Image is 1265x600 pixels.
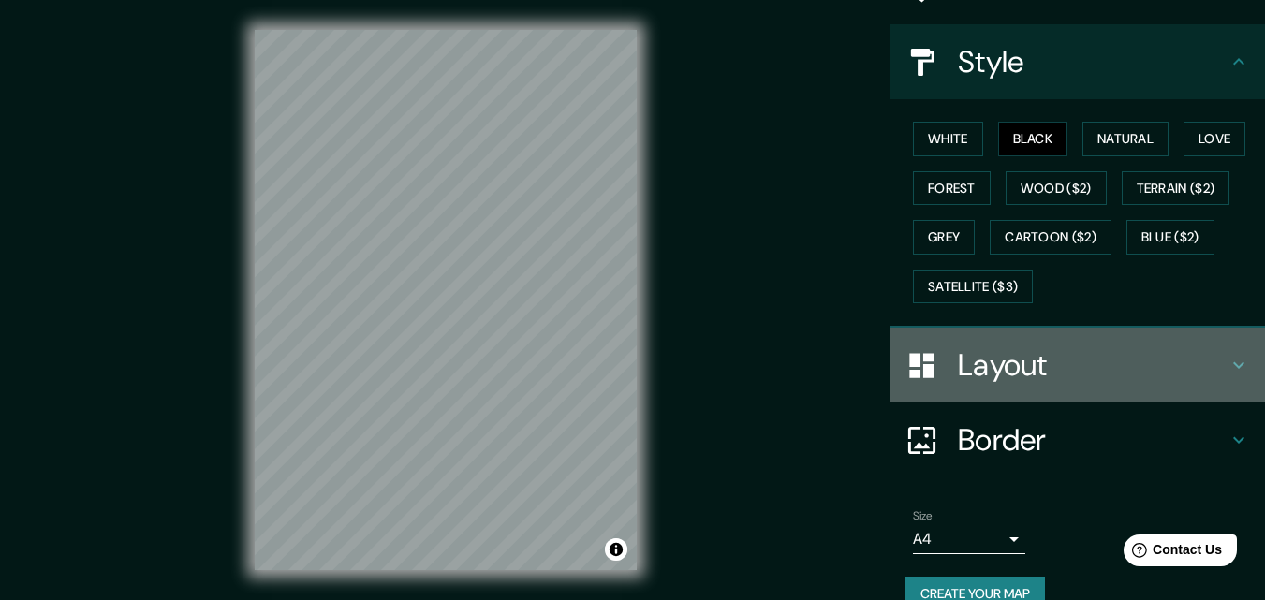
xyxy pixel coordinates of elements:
h4: Border [958,421,1228,459]
button: Love [1184,122,1245,156]
button: Toggle attribution [605,538,627,561]
button: Cartoon ($2) [990,220,1111,255]
div: Layout [890,328,1265,402]
button: Terrain ($2) [1122,171,1230,206]
canvas: Map [255,30,637,570]
button: Grey [913,220,975,255]
button: Forest [913,171,991,206]
h4: Layout [958,346,1228,384]
button: Wood ($2) [1006,171,1107,206]
button: White [913,122,983,156]
button: Black [998,122,1068,156]
iframe: Help widget launcher [1098,527,1244,579]
div: A4 [913,524,1025,554]
button: Natural [1082,122,1169,156]
button: Blue ($2) [1126,220,1214,255]
div: Border [890,402,1265,477]
label: Size [913,508,933,524]
div: Style [890,24,1265,99]
button: Satellite ($3) [913,270,1033,304]
h4: Style [958,43,1228,80]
